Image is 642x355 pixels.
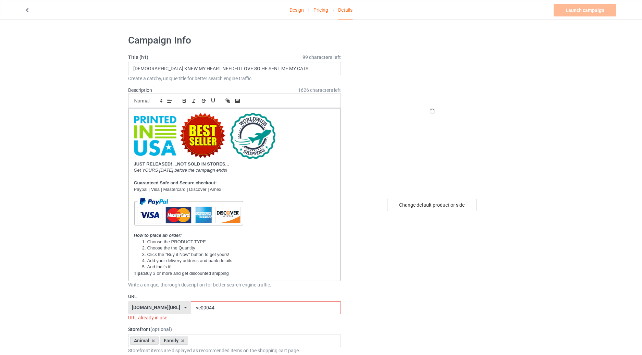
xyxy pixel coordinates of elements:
label: URL [128,293,341,300]
div: Storefront items are displayed as recommended items on the shopping cart page. [128,347,341,354]
em: How to place an order: [134,233,182,238]
li: Click the "Buy it Now" button to get yours! [140,252,335,258]
a: Design [289,0,304,20]
p: :Buy 3 or more and get discounted shipping [134,270,335,277]
label: Title (h1) [128,54,341,61]
div: Change default product or side [387,199,477,211]
div: Create a catchy, unique title for better search engine traffic. [128,75,341,82]
em: Get YOURS [DATE] before the campaign ends! [134,168,227,173]
p: Paypal | Visa | Mastercard | Discover | Amex [134,186,335,193]
div: URL already in use [128,314,341,321]
div: Details [338,0,353,20]
li: Add your delivery address and bank details [140,258,335,264]
li: And that's it! [140,264,335,270]
a: Pricing [313,0,328,20]
img: 0f398873-31b8-474e-a66b-c8d8c57c2412 [134,113,275,159]
strong: Tips [134,271,143,276]
label: Storefront [128,326,341,333]
span: 1626 characters left [298,87,341,94]
h1: Campaign Info [128,34,341,47]
label: Description [128,87,152,93]
div: Family [160,336,188,345]
div: [DOMAIN_NAME][URL] [132,305,180,310]
strong: JUST RELEASED! ...NOT SOLD IN STORES... [134,161,229,167]
strong: Guaranteed Safe and Secure checkout: [134,180,217,185]
div: Animal [130,336,159,345]
span: (optional) [150,327,172,332]
img: AM_mc_vs_dc_ae.jpg [134,193,243,230]
span: 99 characters left [303,54,341,61]
li: Choose the PRODUCT TYPE [140,239,335,245]
li: Choose the the Quantity [140,245,335,251]
div: Write a unique, thorough description for better search engine traffic. [128,281,341,288]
